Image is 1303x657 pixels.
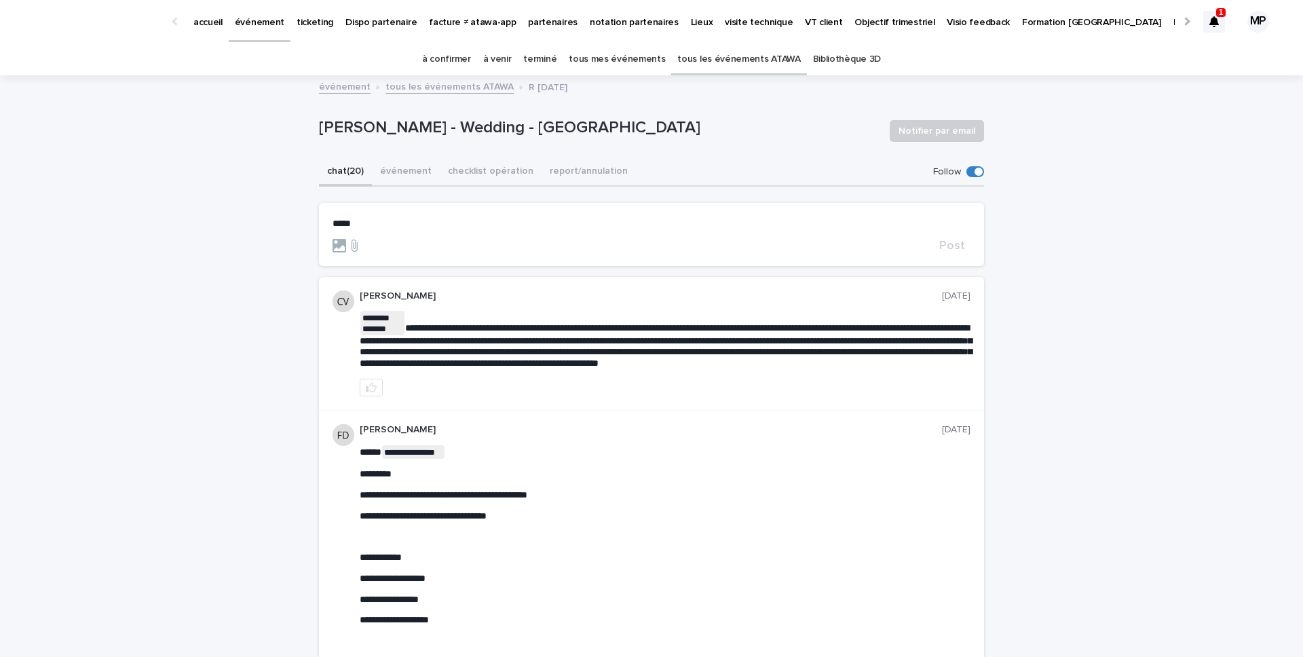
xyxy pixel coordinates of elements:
button: checklist opération [440,158,542,187]
span: Notifier par email [899,124,975,138]
p: [PERSON_NAME] [360,290,942,302]
a: tous les événements ATAWA [385,78,514,94]
p: 1 [1219,7,1224,17]
div: MP [1247,11,1269,33]
p: [PERSON_NAME] [360,424,942,436]
a: à confirmer [422,43,471,75]
button: Post [934,240,970,252]
button: like this post [360,379,383,396]
button: événement [372,158,440,187]
p: [DATE] [942,290,970,302]
div: 1 [1203,11,1225,33]
button: report/annulation [542,158,636,187]
p: R [DATE] [529,79,567,94]
a: à venir [483,43,512,75]
span: Post [939,240,965,252]
p: Follow [933,166,961,178]
button: Notifier par email [890,120,984,142]
a: terminé [523,43,556,75]
p: [PERSON_NAME] - Wedding - [GEOGRAPHIC_DATA] [319,118,879,138]
button: chat (20) [319,158,372,187]
a: tous mes événements [569,43,665,75]
a: événement [319,78,371,94]
p: [DATE] [942,424,970,436]
img: Ls34BcGeRexTGTNfXpUC [27,8,159,35]
a: Bibliothèque 3D [813,43,881,75]
a: tous les événements ATAWA [677,43,800,75]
